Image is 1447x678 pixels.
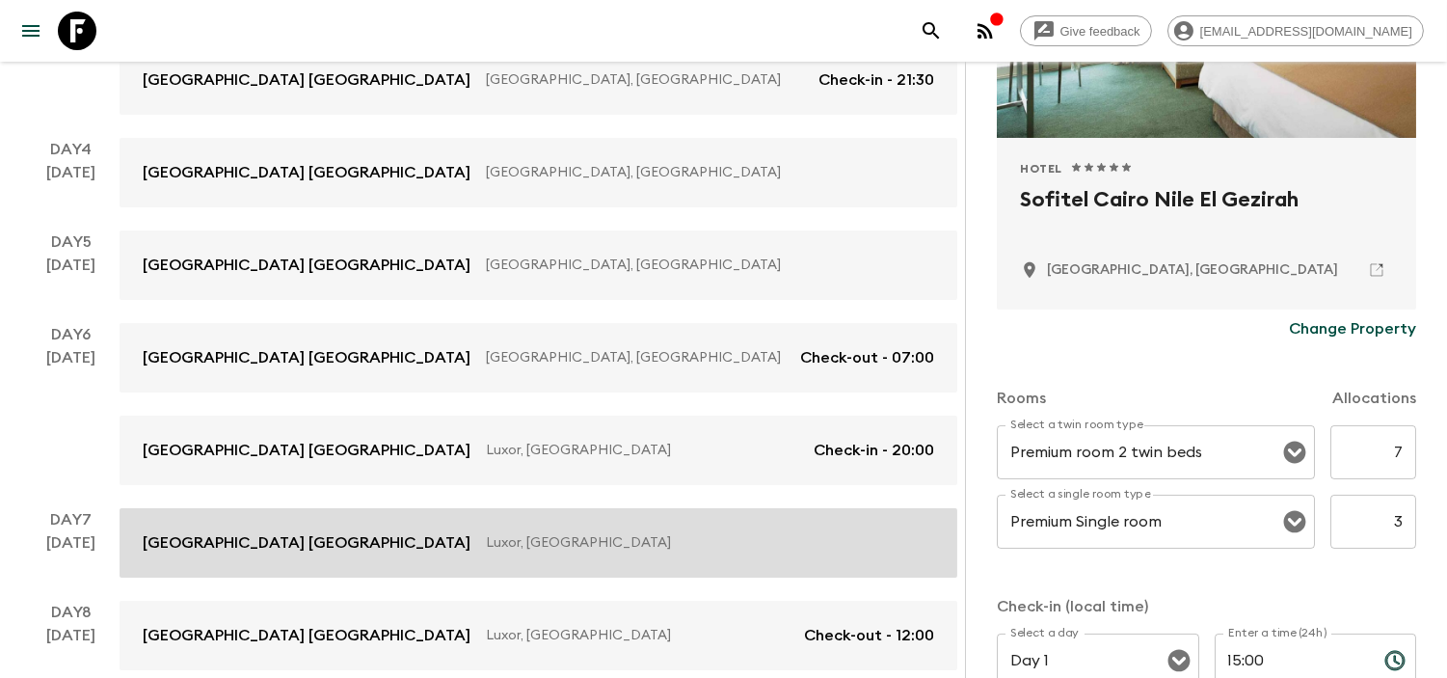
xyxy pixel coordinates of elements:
label: Enter a time (24h) [1228,625,1327,641]
p: Check-in (local time) [997,595,1416,618]
p: Day 5 [23,231,120,254]
p: [GEOGRAPHIC_DATA] [GEOGRAPHIC_DATA] [143,624,470,647]
p: Cairo, Egypt [1047,260,1338,280]
label: Select a twin room type [1010,417,1143,433]
h2: Sofitel Cairo Nile El Gezirah [1020,184,1393,246]
span: Give feedback [1050,24,1151,39]
div: [DATE] [47,531,96,578]
p: Day 4 [23,138,120,161]
p: [GEOGRAPHIC_DATA] [GEOGRAPHIC_DATA] [143,346,470,369]
p: [GEOGRAPHIC_DATA] [GEOGRAPHIC_DATA] [143,531,470,555]
a: [GEOGRAPHIC_DATA] [GEOGRAPHIC_DATA]Luxor, [GEOGRAPHIC_DATA]Check-in - 20:00 [120,416,957,485]
p: Check-in - 21:30 [818,68,934,92]
p: Luxor, [GEOGRAPHIC_DATA] [486,441,798,460]
p: [GEOGRAPHIC_DATA], [GEOGRAPHIC_DATA] [486,348,785,367]
p: Luxor, [GEOGRAPHIC_DATA] [486,626,789,645]
p: Day 7 [23,508,120,531]
a: Give feedback [1020,15,1152,46]
button: Change Property [1289,310,1416,348]
a: [GEOGRAPHIC_DATA] [GEOGRAPHIC_DATA][GEOGRAPHIC_DATA], [GEOGRAPHIC_DATA] [120,231,957,300]
p: Change Property [1289,317,1416,340]
div: [EMAIL_ADDRESS][DOMAIN_NAME] [1167,15,1424,46]
p: Day 6 [23,323,120,346]
p: Allocations [1332,387,1416,410]
p: Luxor, [GEOGRAPHIC_DATA] [486,533,919,553]
p: [GEOGRAPHIC_DATA] [GEOGRAPHIC_DATA] [143,68,470,92]
button: Open [1166,647,1192,674]
div: [DATE] [47,161,96,207]
label: Select a day [1010,625,1079,641]
p: [GEOGRAPHIC_DATA], [GEOGRAPHIC_DATA] [486,163,919,182]
a: [GEOGRAPHIC_DATA] [GEOGRAPHIC_DATA]Luxor, [GEOGRAPHIC_DATA]Check-out - 12:00 [120,601,957,670]
p: Check-in - 20:00 [814,439,934,462]
p: Check-out - 07:00 [800,346,934,369]
button: Open [1281,439,1308,466]
p: Check-out - 12:00 [804,624,934,647]
a: [GEOGRAPHIC_DATA] [GEOGRAPHIC_DATA][GEOGRAPHIC_DATA], [GEOGRAPHIC_DATA]Check-out - 07:00 [120,323,957,393]
div: [DATE] [47,346,96,485]
button: search adventures [912,12,951,50]
p: Rooms [997,387,1046,410]
label: Select a single room type [1010,486,1151,502]
p: Day 8 [23,601,120,624]
p: [GEOGRAPHIC_DATA] [GEOGRAPHIC_DATA] [143,161,470,184]
span: [EMAIL_ADDRESS][DOMAIN_NAME] [1190,24,1423,39]
span: Hotel [1020,161,1062,176]
a: [GEOGRAPHIC_DATA] [GEOGRAPHIC_DATA]Luxor, [GEOGRAPHIC_DATA] [120,508,957,578]
button: Open [1281,508,1308,535]
p: [GEOGRAPHIC_DATA] [GEOGRAPHIC_DATA] [143,254,470,277]
div: [DATE] [47,254,96,300]
a: [GEOGRAPHIC_DATA] [GEOGRAPHIC_DATA][GEOGRAPHIC_DATA], [GEOGRAPHIC_DATA]Check-in - 21:30 [120,45,957,115]
p: [GEOGRAPHIC_DATA], [GEOGRAPHIC_DATA] [486,70,803,90]
a: [GEOGRAPHIC_DATA] [GEOGRAPHIC_DATA][GEOGRAPHIC_DATA], [GEOGRAPHIC_DATA] [120,138,957,207]
p: [GEOGRAPHIC_DATA] [GEOGRAPHIC_DATA] [143,439,470,462]
div: [DATE] [47,624,96,670]
p: [GEOGRAPHIC_DATA], [GEOGRAPHIC_DATA] [486,256,919,275]
button: menu [12,12,50,50]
